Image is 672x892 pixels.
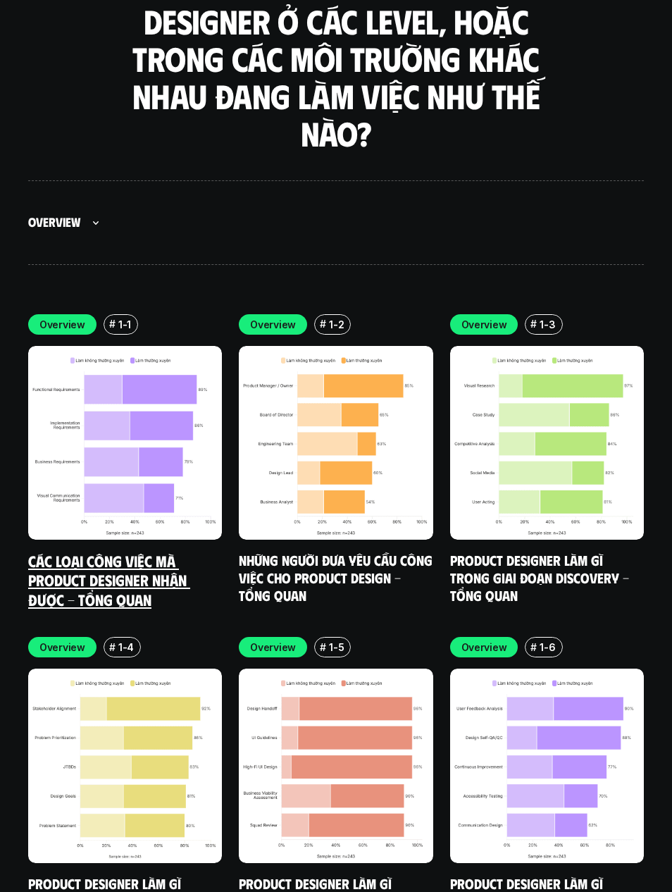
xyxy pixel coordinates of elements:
h6: # [109,318,116,329]
p: 1-6 [540,640,555,655]
h3: Designer ở các level, hoặc trong các môi trường khác nhau đang làm việc như thế nào? [125,3,547,151]
p: 1-2 [329,317,344,332]
h6: # [109,642,116,652]
p: 1-5 [329,640,344,655]
a: Những người đưa yêu cầu công việc cho Product Design - Tổng quan [239,551,436,604]
h6: # [320,318,326,329]
p: Overview [250,640,296,655]
h6: # [530,318,537,329]
a: Product Designer làm gì trong giai đoạn Discovery - Tổng quan [450,551,633,604]
h6: # [320,642,326,652]
p: 1-3 [540,317,555,332]
p: Overview [39,640,85,655]
p: Overview [461,317,507,332]
p: Overview [461,640,507,655]
h5: Overview [28,214,80,230]
a: Các loại công việc mà Product Designer nhận được - Tổng quan [28,551,190,609]
p: Overview [250,317,296,332]
p: Overview [39,317,85,332]
h6: # [530,642,537,652]
p: 1-1 [118,317,131,332]
p: 1-4 [118,640,134,655]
